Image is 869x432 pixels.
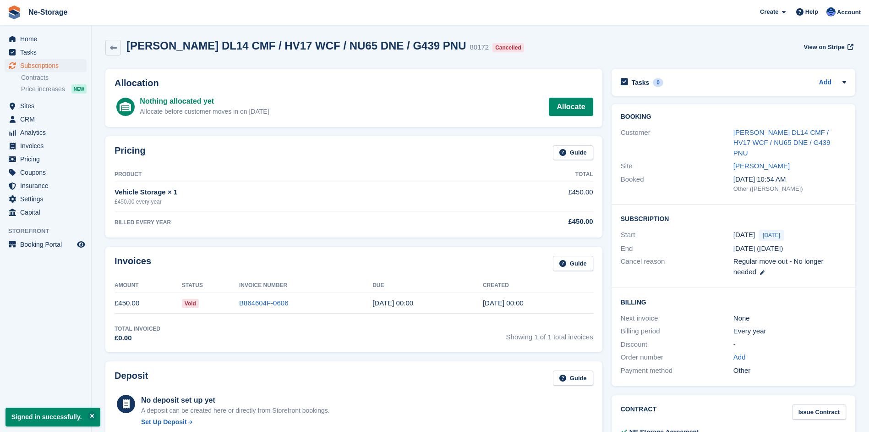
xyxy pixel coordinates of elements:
[20,179,75,192] span: Insurance
[25,5,71,20] a: Ne-Storage
[115,198,458,206] div: £450.00 every year
[458,167,593,182] th: Total
[126,39,466,52] h2: [PERSON_NAME] DL14 CMF / HV17 WCF / NU65 DNE / G439 PNU
[632,78,650,87] h2: Tasks
[621,244,733,254] div: End
[837,8,861,17] span: Account
[458,216,593,227] div: £450.00
[792,404,846,420] a: Issue Contract
[115,325,160,333] div: Total Invoiced
[492,43,524,52] div: Cancelled
[5,206,87,219] a: menu
[621,352,733,363] div: Order number
[141,406,330,415] p: A deposit can be created here or directly from Storefront bookings.
[8,227,91,236] span: Storefront
[621,404,657,420] h2: Contract
[5,100,87,112] a: menu
[115,333,160,343] div: £0.00
[733,162,790,170] a: [PERSON_NAME]
[115,167,458,182] th: Product
[20,166,75,179] span: Coupons
[20,238,75,251] span: Booking Portal
[115,187,458,198] div: Vehicle Storage × 1
[733,313,846,324] div: None
[733,174,846,185] div: [DATE] 10:54 AM
[140,107,269,116] div: Allocate before customer moves in on [DATE]
[621,366,733,376] div: Payment method
[5,153,87,166] a: menu
[20,113,75,126] span: CRM
[621,161,733,172] div: Site
[20,206,75,219] span: Capital
[21,85,65,94] span: Price increases
[21,84,87,94] a: Price increases NEW
[553,371,593,386] a: Guide
[553,256,593,271] a: Guide
[733,366,846,376] div: Other
[733,230,755,240] time: 2025-08-31 23:00:00 UTC
[470,42,489,53] div: 80172
[483,278,593,293] th: Created
[372,299,413,307] time: 2025-09-01 23:00:00 UTC
[653,78,663,87] div: 0
[115,145,146,161] h2: Pricing
[621,174,733,194] div: Booked
[483,299,524,307] time: 2025-08-31 23:00:58 UTC
[733,244,783,252] span: [DATE] ([DATE])
[800,39,855,55] a: View on Stripe
[20,100,75,112] span: Sites
[621,214,846,223] h2: Subscription
[239,278,372,293] th: Invoice Number
[5,238,87,251] a: menu
[20,193,75,205] span: Settings
[5,193,87,205] a: menu
[733,184,846,194] div: Other ([PERSON_NAME])
[549,98,593,116] a: Allocate
[805,7,818,17] span: Help
[621,339,733,350] div: Discount
[20,139,75,152] span: Invoices
[20,33,75,45] span: Home
[7,6,21,19] img: stora-icon-8386f47178a22dfd0bd8f6a31ec36ba5ce8667c1dd55bd0f319d3a0aa187defe.svg
[819,78,831,88] a: Add
[458,182,593,211] td: £450.00
[5,179,87,192] a: menu
[141,395,330,406] div: No deposit set up yet
[826,7,836,17] img: Karol Carter
[182,299,199,308] span: Void
[621,297,846,306] h2: Billing
[115,78,593,89] h2: Allocation
[733,128,831,157] a: [PERSON_NAME] DL14 CMF / HV17 WCF / NU65 DNE / G439 PNU
[115,278,182,293] th: Amount
[760,7,778,17] span: Create
[239,299,289,307] a: B864604F-0606
[372,278,483,293] th: Due
[759,230,784,241] span: [DATE]
[20,46,75,59] span: Tasks
[553,145,593,161] a: Guide
[621,127,733,159] div: Customer
[141,417,330,427] a: Set Up Deposit
[5,139,87,152] a: menu
[141,417,187,427] div: Set Up Deposit
[733,257,824,276] span: Regular move out - No longer needed
[621,256,733,277] div: Cancel reason
[5,59,87,72] a: menu
[115,293,182,314] td: £450.00
[20,59,75,72] span: Subscriptions
[182,278,239,293] th: Status
[5,166,87,179] a: menu
[5,33,87,45] a: menu
[115,371,148,386] h2: Deposit
[506,325,593,343] span: Showing 1 of 1 total invoices
[621,326,733,337] div: Billing period
[71,84,87,94] div: NEW
[5,126,87,139] a: menu
[733,326,846,337] div: Every year
[140,96,269,107] div: Nothing allocated yet
[621,230,733,241] div: Start
[5,408,100,426] p: Signed in successfully.
[621,113,846,121] h2: Booking
[621,313,733,324] div: Next invoice
[733,352,746,363] a: Add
